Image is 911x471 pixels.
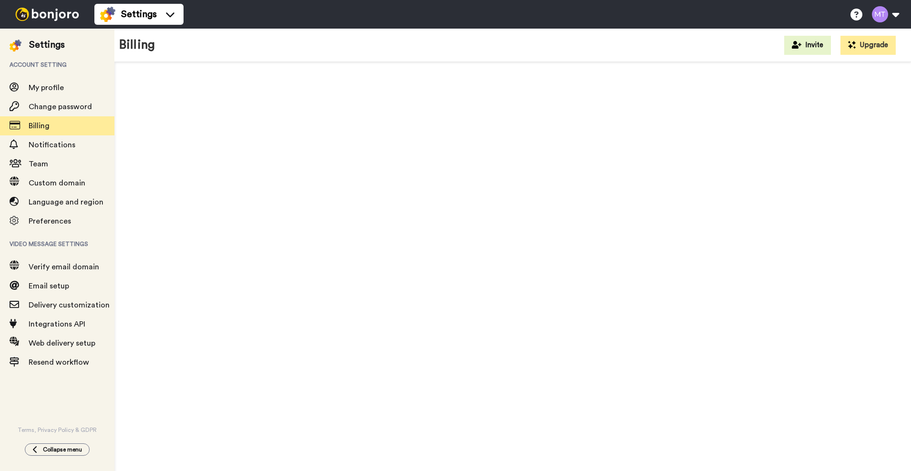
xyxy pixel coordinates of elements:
span: Preferences [29,217,71,225]
span: Delivery customization [29,301,110,309]
span: Notifications [29,141,75,149]
button: Collapse menu [25,443,90,456]
span: Custom domain [29,179,85,187]
button: Invite [784,36,831,55]
span: Email setup [29,282,69,290]
img: settings-colored.svg [100,7,115,22]
span: Collapse menu [43,446,82,453]
button: Upgrade [840,36,896,55]
div: Settings [29,38,65,51]
span: Web delivery setup [29,339,95,347]
img: bj-logo-header-white.svg [11,8,83,21]
img: settings-colored.svg [10,40,21,51]
h1: Billing [119,38,155,52]
span: My profile [29,84,64,92]
span: Change password [29,103,92,111]
span: Billing [29,122,50,130]
span: Verify email domain [29,263,99,271]
span: Language and region [29,198,103,206]
span: Settings [121,8,157,21]
span: Resend workflow [29,358,89,366]
span: Team [29,160,48,168]
span: Integrations API [29,320,85,328]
